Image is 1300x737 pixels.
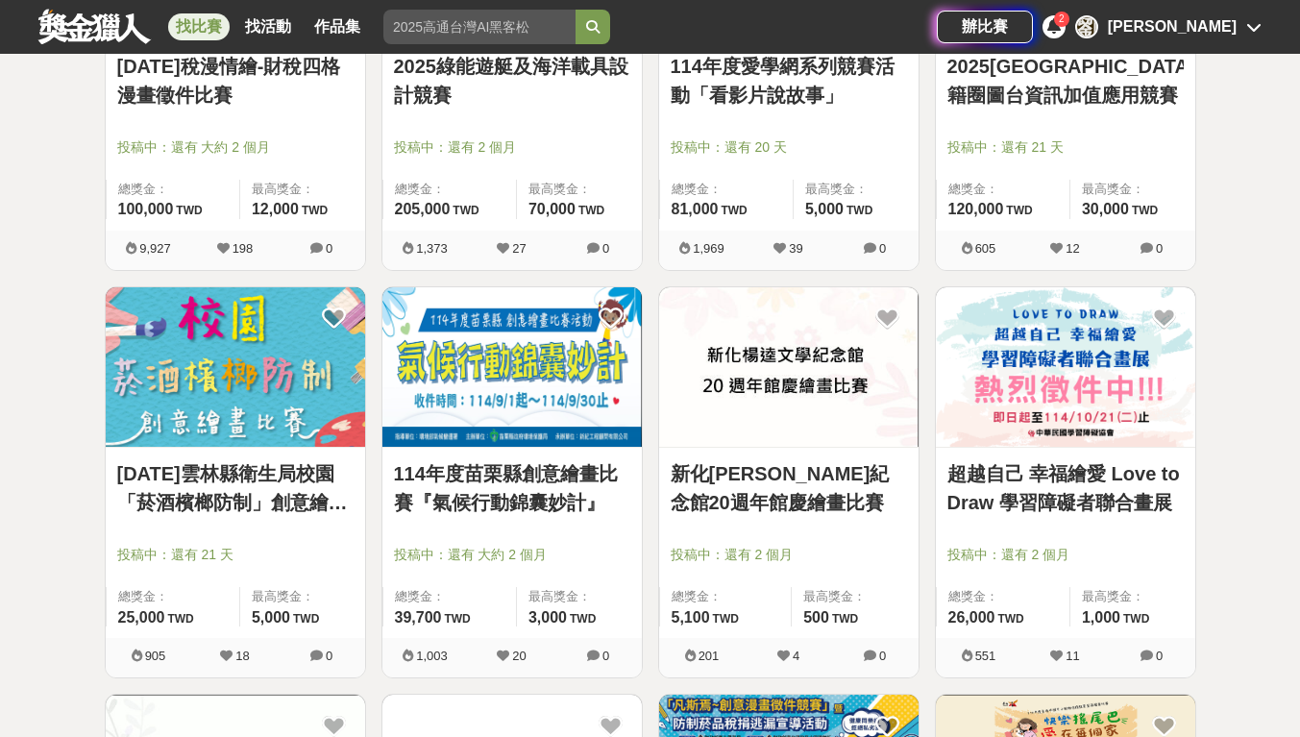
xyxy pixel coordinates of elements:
span: TWD [570,612,596,626]
span: 最高獎金： [803,587,906,606]
span: 投稿中：還有 21 天 [117,545,354,565]
span: TWD [444,612,470,626]
span: TWD [713,612,739,626]
span: 投稿中：還有 2 個月 [947,545,1184,565]
span: 總獎金： [395,180,504,199]
div: 劉 [1075,15,1098,38]
a: 新化[PERSON_NAME]紀念館20週年館慶繪畫比賽 [671,459,907,517]
span: 最高獎金： [528,587,630,606]
img: Cover Image [936,287,1195,448]
a: 114年度愛學網系列競賽活動「看影片說故事」 [671,52,907,110]
span: 5,000 [805,201,844,217]
span: 投稿中：還有 20 天 [671,137,907,158]
span: 投稿中：還有 大約 2 個月 [394,545,630,565]
a: 找比賽 [168,13,230,40]
span: TWD [997,612,1023,626]
img: Cover Image [382,287,642,448]
span: TWD [176,204,202,217]
span: 0 [879,649,886,663]
a: Cover Image [936,287,1195,449]
span: 總獎金： [948,180,1058,199]
span: 2 [1059,13,1065,24]
a: 2025[GEOGRAPHIC_DATA]籍圈圖台資訊加值應用競賽 [947,52,1184,110]
input: 2025高通台灣AI黑客松 [383,10,576,44]
span: 總獎金： [118,587,228,606]
span: 27 [512,241,526,256]
span: TWD [302,204,328,217]
a: 找活動 [237,13,299,40]
span: 4 [793,649,799,663]
span: 205,000 [395,201,451,217]
span: 3,000 [528,609,567,626]
a: 辦比賽 [937,11,1033,43]
span: TWD [1006,204,1032,217]
a: 超越自己 幸福繪愛 Love to Draw 學習障礙者聯合畫展 [947,459,1184,517]
span: TWD [1132,204,1158,217]
span: 總獎金： [672,587,780,606]
span: 120,000 [948,201,1004,217]
span: 81,000 [672,201,719,217]
span: 30,000 [1082,201,1129,217]
span: 198 [233,241,254,256]
span: 投稿中：還有 21 天 [947,137,1184,158]
span: 總獎金： [395,587,504,606]
span: 0 [602,241,609,256]
span: 總獎金： [672,180,781,199]
span: TWD [453,204,478,217]
div: [PERSON_NAME] [1108,15,1237,38]
span: 1,969 [693,241,724,256]
span: 0 [1156,241,1163,256]
a: 114年度苗栗縣創意繪畫比賽『氣候行動錦囊妙計』 [394,459,630,517]
span: 0 [1156,649,1163,663]
span: 201 [699,649,720,663]
span: TWD [1123,612,1149,626]
span: 0 [879,241,886,256]
span: 最高獎金： [1082,587,1184,606]
span: 551 [975,649,996,663]
span: 1,000 [1082,609,1120,626]
span: TWD [832,612,858,626]
span: 最高獎金： [252,587,354,606]
span: 0 [326,649,332,663]
span: 11 [1066,649,1079,663]
img: Cover Image [106,287,365,448]
span: 70,000 [528,201,576,217]
span: 20 [512,649,526,663]
span: 最高獎金： [1082,180,1184,199]
a: 2025綠能遊艇及海洋載具設計競賽 [394,52,630,110]
span: TWD [167,612,193,626]
span: 605 [975,241,996,256]
span: TWD [578,204,604,217]
span: 26,000 [948,609,995,626]
span: 0 [602,649,609,663]
span: 12,000 [252,201,299,217]
span: TWD [846,204,872,217]
span: 投稿中：還有 大約 2 個月 [117,137,354,158]
span: 1,373 [416,241,448,256]
a: Cover Image [659,287,919,449]
span: 最高獎金： [805,180,907,199]
span: 投稿中：還有 2 個月 [394,137,630,158]
span: 12 [1066,241,1079,256]
span: 39,700 [395,609,442,626]
span: 1,003 [416,649,448,663]
span: 100,000 [118,201,174,217]
span: 500 [803,609,829,626]
img: Cover Image [659,287,919,448]
span: 最高獎金： [528,180,630,199]
a: Cover Image [382,287,642,449]
span: TWD [721,204,747,217]
span: TWD [293,612,319,626]
span: 0 [326,241,332,256]
span: 25,000 [118,609,165,626]
span: 5,000 [252,609,290,626]
span: 投稿中：還有 2 個月 [671,545,907,565]
span: 18 [235,649,249,663]
span: 總獎金： [948,587,1058,606]
span: 5,100 [672,609,710,626]
a: Cover Image [106,287,365,449]
a: [DATE]雲林縣衛生局校園「菸酒檳榔防制」創意繪畫比賽 [117,459,354,517]
span: 9,927 [139,241,171,256]
a: [DATE]稅漫情繪-財稅四格漫畫徵件比賽 [117,52,354,110]
a: 作品集 [307,13,368,40]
